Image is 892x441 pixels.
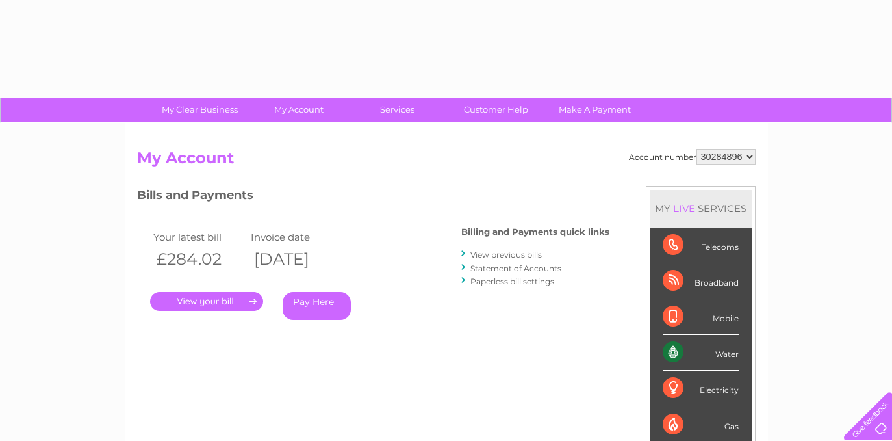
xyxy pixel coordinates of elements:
[137,149,756,174] h2: My Account
[146,98,253,122] a: My Clear Business
[663,263,739,299] div: Broadband
[470,263,561,273] a: Statement of Accounts
[663,335,739,371] div: Water
[150,246,248,273] th: £284.02
[541,98,648,122] a: Make A Payment
[248,246,345,273] th: [DATE]
[344,98,451,122] a: Services
[461,227,609,237] h4: Billing and Payments quick links
[470,276,554,286] a: Paperless bill settings
[283,292,351,320] a: Pay Here
[670,202,698,215] div: LIVE
[248,228,345,246] td: Invoice date
[663,371,739,407] div: Electricity
[442,98,550,122] a: Customer Help
[150,228,248,246] td: Your latest bill
[245,98,352,122] a: My Account
[629,149,756,165] div: Account number
[470,250,542,260] a: View previous bills
[663,299,739,335] div: Mobile
[137,186,609,209] h3: Bills and Payments
[663,228,739,263] div: Telecoms
[650,190,752,227] div: MY SERVICES
[150,292,263,311] a: .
